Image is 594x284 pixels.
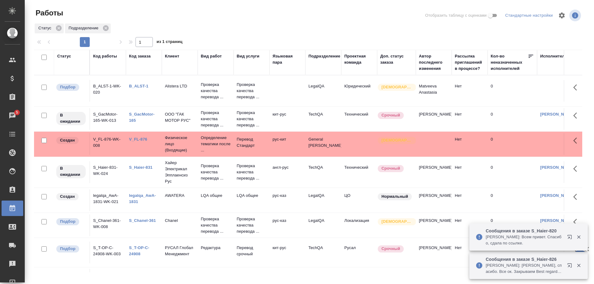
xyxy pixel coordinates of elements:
[165,218,195,224] p: Chanel
[69,25,101,31] p: Подразделение
[341,189,377,211] td: ЦО
[201,53,222,59] div: Вид работ
[452,108,488,130] td: Нет
[452,189,488,211] td: Нет
[570,189,584,204] button: Здесь прячутся важные кнопки
[165,53,179,59] div: Клиент
[157,38,183,47] span: из 1 страниц
[570,80,584,95] button: Здесь прячутся важные кнопки
[381,84,412,90] p: [DEMOGRAPHIC_DATA]
[305,161,341,183] td: TechQA
[129,193,156,204] a: legalqa_AwA-1831
[381,218,412,225] p: [DEMOGRAPHIC_DATA]
[93,53,117,59] div: Код работы
[416,80,452,102] td: Matveeva Anastasia
[344,53,374,66] div: Проектная команда
[35,23,64,33] div: Статус
[305,108,341,130] td: TechQA
[269,133,305,155] td: рус-кит
[563,259,578,274] button: Открыть в новой вкладке
[486,234,563,246] p: [PERSON_NAME]: Всем привет. Спасибо, сдала по ссылке.
[201,110,230,128] p: Проверка качества перевода ...
[486,256,563,262] p: Сообщения в заказе S_Haier-826
[305,133,341,155] td: General [PERSON_NAME]
[416,214,452,236] td: [PERSON_NAME]
[56,111,86,126] div: Исполнитель назначен, приступать к работе пока рано
[34,8,63,18] span: Работы
[2,108,23,123] a: 5
[165,272,195,278] p: AWATERA
[452,214,488,236] td: Нет
[12,109,22,116] span: 5
[90,161,126,183] td: S_Haier-831-WK-024
[488,80,537,102] td: 0
[201,82,230,100] p: Проверка качества перевода ...
[269,242,305,263] td: кит-рус
[570,161,584,176] button: Здесь прячутся важные кнопки
[381,137,412,143] p: [DEMOGRAPHIC_DATA]
[486,262,563,275] p: [PERSON_NAME]: [PERSON_NAME], спасибо. Все ок. Закрываем Best regards, [PERSON_NAME]
[165,245,195,257] p: РУСАЛ Глобал Менеджмент
[56,164,86,179] div: Исполнитель назначен, приступать к работе пока рано
[237,216,266,235] p: Проверка качества перевода ...
[269,214,305,236] td: рус-каз
[540,53,567,59] div: Исполнитель
[60,218,75,225] p: Подбор
[572,263,585,268] button: Закрыть
[38,25,54,31] p: Статус
[56,83,86,91] div: Можно подбирать исполнителей
[455,53,484,72] div: Рассылка приглашений в процессе?
[60,193,75,200] p: Создан
[129,137,147,142] a: V_FL-876
[341,161,377,183] td: Технический
[60,112,82,125] p: В ожидании
[90,108,126,130] td: S_GacMotor-165-WK-013
[425,12,487,19] span: Отобразить таблицу с оценками
[237,82,266,100] p: Проверка качества перевода ...
[165,160,195,184] p: Хайер Электрикал Эпплаенсиз Рус
[269,189,305,211] td: рус-каз
[341,214,377,236] td: Локализация
[237,272,266,278] p: LQA общее
[416,161,452,183] td: [PERSON_NAME]
[305,242,341,263] td: TechQA
[416,108,452,130] td: [PERSON_NAME]
[419,53,449,72] div: Автор последнего изменения
[90,242,126,263] td: S_T-OP-C-24908-WK-003
[563,231,578,246] button: Открыть в новой вкладке
[416,242,452,263] td: [PERSON_NAME]
[554,8,569,23] span: Настроить таблицу
[165,83,195,89] p: Alistera LTD
[165,135,195,153] p: Физическое лицо (Входящие)
[305,214,341,236] td: LegalQA
[237,245,266,257] p: Перевод срочный
[341,242,377,263] td: Русал
[308,53,340,59] div: Подразделение
[452,133,488,155] td: Нет
[90,80,126,102] td: B_ALST-1-WK-020
[56,245,86,253] div: Можно подбирать исполнителей
[381,112,400,118] p: Срочный
[570,133,584,148] button: Здесь прячутся важные кнопки
[56,218,86,226] div: Можно подбирать исполнителей
[488,108,537,130] td: 0
[381,193,408,200] p: Нормальный
[488,161,537,183] td: 0
[488,214,537,236] td: 0
[129,245,149,256] a: S_T-OP-C-24908
[570,108,584,123] button: Здесь прячутся важные кнопки
[416,189,452,211] td: [PERSON_NAME]
[90,214,126,236] td: S_Chanel-361-WK-008
[540,193,575,198] a: [PERSON_NAME]
[56,272,86,280] div: Исполнитель выполняет работу
[540,165,575,170] a: [PERSON_NAME]
[381,246,400,252] p: Срочный
[269,161,305,183] td: англ-рус
[540,218,575,223] a: [PERSON_NAME]
[341,80,377,102] td: Юридический
[305,189,341,211] td: LegalQA
[380,53,413,66] div: Доп. статус заказа
[381,165,400,172] p: Срочный
[60,165,82,178] p: В ожидании
[129,112,154,123] a: S_GacMotor-165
